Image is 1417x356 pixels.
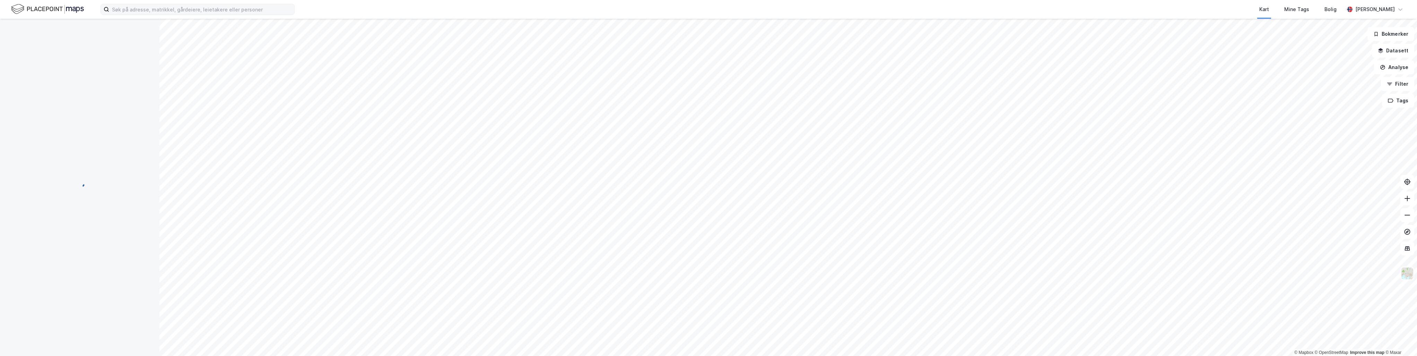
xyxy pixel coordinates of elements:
[1367,27,1414,41] button: Bokmerker
[109,4,294,15] input: Søk på adresse, matrikkel, gårdeiere, leietakere eller personer
[1374,60,1414,74] button: Analyse
[11,3,84,15] img: logo.f888ab2527a4732fd821a326f86c7f29.svg
[1350,350,1384,355] a: Improve this map
[1381,77,1414,91] button: Filter
[1372,44,1414,58] button: Datasett
[1294,350,1313,355] a: Mapbox
[74,178,85,189] img: spinner.a6d8c91a73a9ac5275cf975e30b51cfb.svg
[1355,5,1395,14] div: [PERSON_NAME]
[1324,5,1337,14] div: Bolig
[1382,323,1417,356] iframe: Chat Widget
[1382,94,1414,108] button: Tags
[1401,267,1414,280] img: Z
[1259,5,1269,14] div: Kart
[1315,350,1348,355] a: OpenStreetMap
[1284,5,1309,14] div: Mine Tags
